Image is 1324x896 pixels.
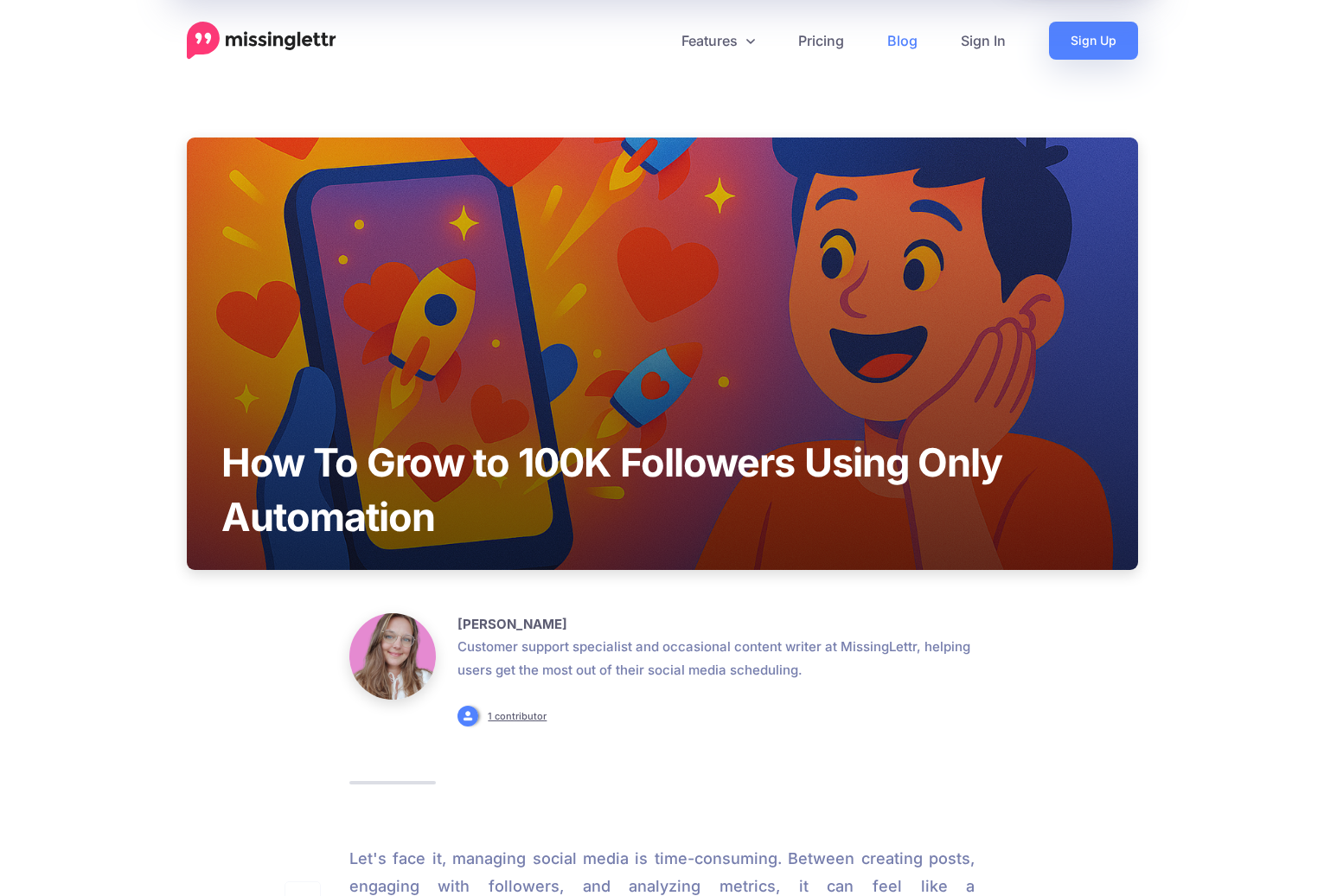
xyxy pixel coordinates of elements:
img: Justine Van Noort [349,613,436,700]
a: Sign Up [1049,22,1138,60]
a: Pricing [777,22,866,60]
h1: How To Grow to 100K Followers Using Only Automation [187,435,1138,544]
b: [PERSON_NAME] [457,616,567,632]
a: Sign In [939,22,1027,60]
a: 1 contributor [488,710,547,722]
p: Customer support specialist and occasional content writer at MissingLettr, helping users get the ... [457,635,975,682]
a: Home [187,22,336,60]
a: Features [660,22,777,60]
img: user_default_image.png [457,706,478,726]
a: Blog [866,22,939,60]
